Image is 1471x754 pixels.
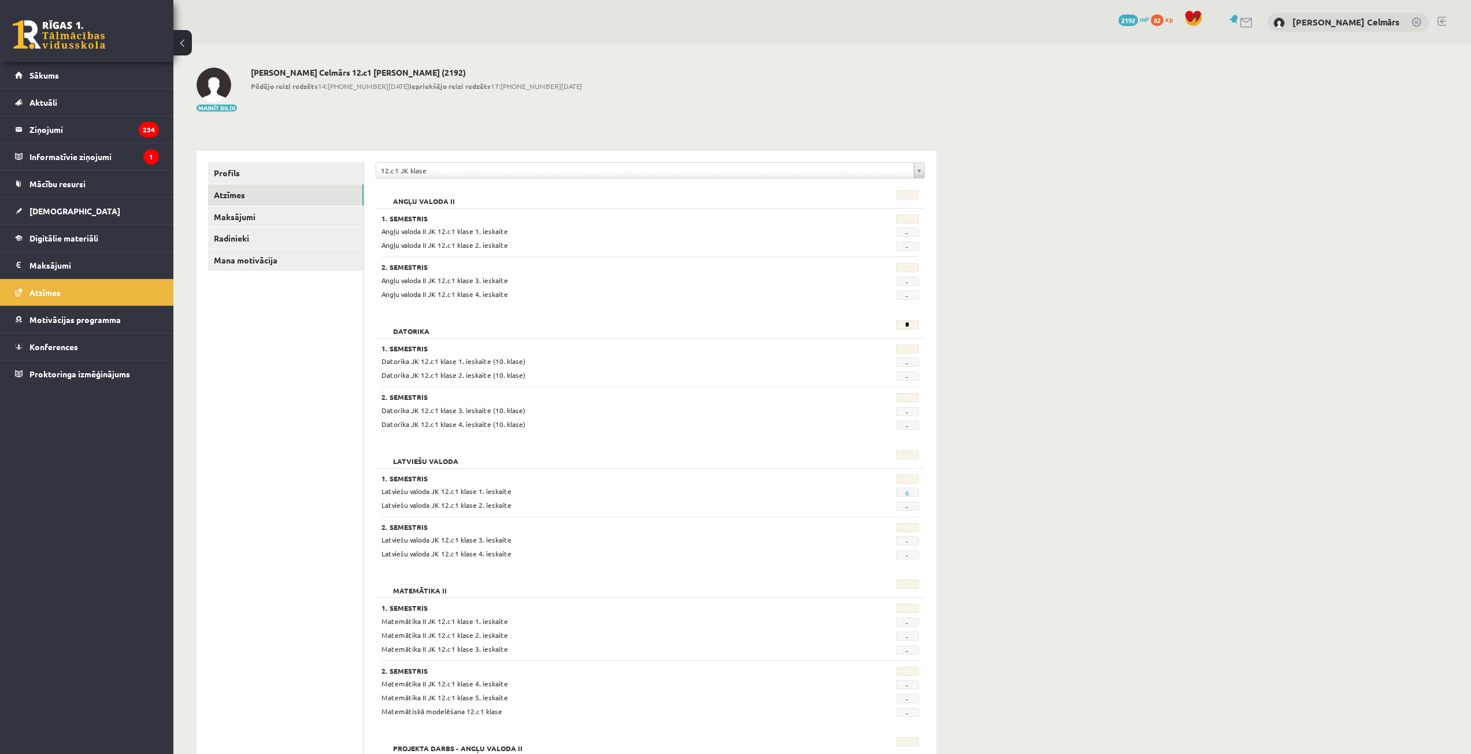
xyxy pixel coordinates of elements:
[381,580,458,591] h2: Matemātika II
[381,370,525,380] span: Datorika JK 12.c1 klase 2. ieskaite (10. klase)
[381,214,827,222] h3: 1. Semestris
[15,143,159,170] a: Informatīvie ziņojumi1
[381,450,470,462] h2: Latviešu valoda
[197,105,237,112] button: Mainīt bildi
[15,361,159,387] a: Proktoringa izmēģinājums
[139,122,159,138] i: 234
[381,163,909,178] span: 12.c1 JK klase
[896,421,919,430] span: -
[381,535,512,544] span: Latviešu valoda JK 12.c1 klase 3. ieskaite
[381,289,508,299] span: Angļu valoda II JK 12.c1 klase 4. ieskaite
[381,616,508,626] span: Matemātika II JK 12.c1 klase 1. ieskaite
[197,68,231,102] img: Roberts Celmārs
[381,679,508,688] span: Matemātika II JK 12.c1 klase 4. ieskaite
[208,162,364,184] a: Profils
[896,407,919,416] span: -
[381,356,525,366] span: Datorika JK 12.c1 klase 1. ieskaite (10. klase)
[381,393,827,401] h3: 2. Semestris
[896,618,919,627] span: -
[1151,14,1179,24] a: 82 xp
[381,523,827,531] h3: 2. Semestris
[896,680,919,689] span: -
[29,116,159,143] legend: Ziņojumi
[15,279,159,306] a: Atzīmes
[29,206,120,216] span: [DEMOGRAPHIC_DATA]
[251,81,582,91] span: 14:[PHONE_NUMBER][DATE] 17:[PHONE_NUMBER][DATE]
[896,277,919,286] span: -
[376,163,924,178] a: 12.c1 JK klase
[1140,14,1149,24] span: mP
[208,206,364,228] a: Maksājumi
[381,226,508,236] span: Angļu valoda II JK 12.c1 klase 1. ieskaite
[381,320,441,332] h2: Datorika
[896,358,919,367] span: -
[381,419,525,429] span: Datorika JK 12.c1 klase 4. ieskaite (10. klase)
[29,252,159,278] legend: Maksājumi
[381,693,508,702] span: Matemātika II JK 12.c1 klase 5. ieskaite
[1118,14,1138,26] span: 2192
[381,263,827,271] h3: 2. Semestris
[29,97,57,107] span: Aktuāli
[381,276,508,285] span: Angļu valoda II JK 12.c1 klase 3. ieskaite
[381,707,502,716] span: Matemātiskā modelēšana 12.c1 klase
[29,143,159,170] legend: Informatīvie ziņojumi
[896,632,919,641] span: -
[208,250,364,271] a: Mana motivācija
[381,240,508,250] span: Angļu valoda II JK 12.c1 klase 2. ieskaite
[251,81,318,91] b: Pēdējo reizi redzēts
[15,62,159,88] a: Sākums
[15,306,159,333] a: Motivācijas programma
[381,667,827,675] h3: 2. Semestris
[15,252,159,278] a: Maksājumi
[29,233,98,243] span: Digitālie materiāli
[896,502,919,511] span: -
[381,344,827,352] h3: 1. Semestris
[896,645,919,655] span: -
[381,500,512,510] span: Latviešu valoda JK 12.c1 klase 2. ieskaite
[15,225,159,251] a: Digitālie materiāli
[381,604,827,612] h3: 1. Semestris
[251,68,582,77] h2: [PERSON_NAME] Celmārs 12.c1 [PERSON_NAME] (2192)
[29,179,86,189] span: Mācību resursi
[381,486,512,496] span: Latviešu valoda JK 12.c1 klase 1. ieskaite
[13,20,105,49] a: Rīgas 1. Tālmācības vidusskola
[29,341,78,352] span: Konferences
[381,737,534,749] h2: Projekta darbs - Angļu valoda II
[381,406,525,415] span: Datorika JK 12.c1 klase 3. ieskaite (10. klase)
[143,149,159,165] i: 1
[29,369,130,379] span: Proktoringa izmēģinājums
[1151,14,1164,26] span: 82
[208,184,364,206] a: Atzīmes
[1118,14,1149,24] a: 2192 mP
[896,242,919,251] span: -
[29,314,121,325] span: Motivācijas programma
[208,228,364,249] a: Radinieki
[29,70,59,80] span: Sākums
[15,198,159,224] a: [DEMOGRAPHIC_DATA]
[29,287,61,298] span: Atzīmes
[896,372,919,381] span: -
[381,630,508,640] span: Matemātika II JK 12.c1 klase 2. ieskaite
[15,89,159,116] a: Aktuāli
[15,170,159,197] a: Mācību resursi
[1165,14,1173,24] span: xp
[896,291,919,300] span: -
[1292,16,1399,28] a: [PERSON_NAME] Celmārs
[896,228,919,237] span: -
[15,333,159,360] a: Konferences
[896,708,919,717] span: -
[381,644,508,653] span: Matemātika II JK 12.c1 klase 3. ieskaite
[381,190,466,202] h2: Angļu valoda II
[1273,17,1285,29] img: Roberts Celmārs
[905,488,909,497] a: 6
[409,81,491,91] b: Iepriekšējo reizi redzēts
[896,536,919,545] span: -
[896,550,919,559] span: -
[15,116,159,143] a: Ziņojumi234
[381,549,512,558] span: Latviešu valoda JK 12.c1 klase 4. ieskaite
[896,694,919,703] span: -
[381,474,827,482] h3: 1. Semestris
